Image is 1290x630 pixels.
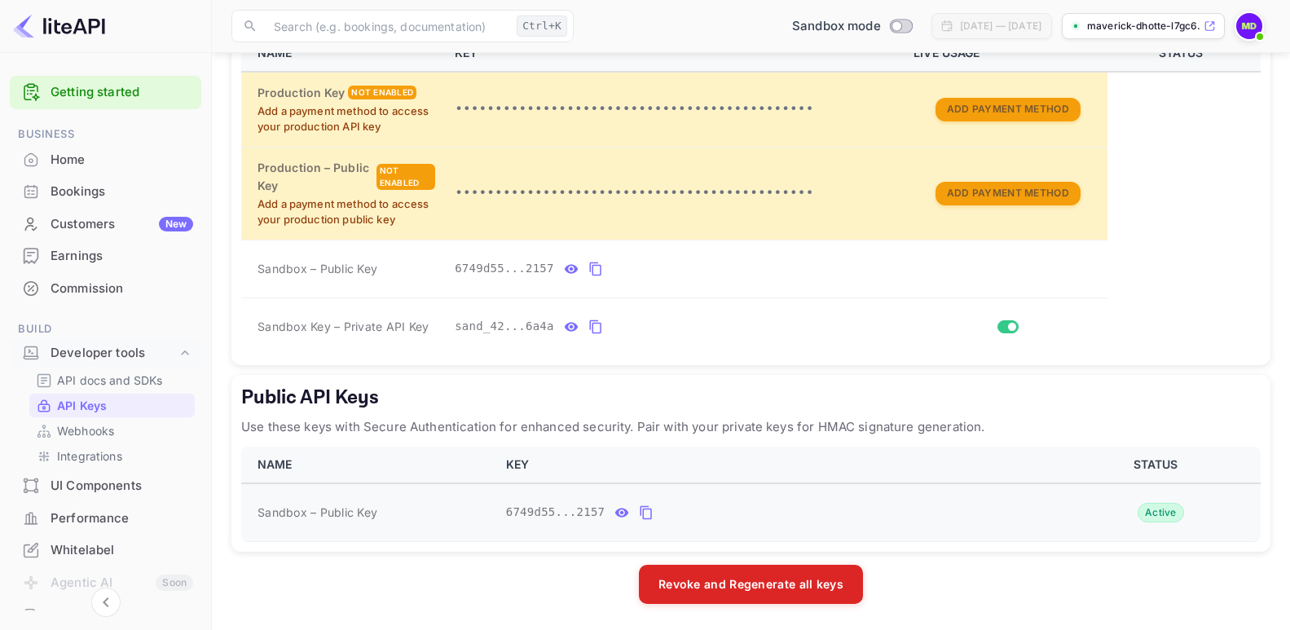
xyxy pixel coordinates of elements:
[51,83,193,102] a: Getting started
[1107,35,1261,72] th: STATUS
[10,209,201,240] div: CustomersNew
[455,99,894,119] p: •••••••••••••••••••••••••••••••••••••••••••••
[51,477,193,496] div: UI Components
[241,35,445,72] th: NAME
[258,104,435,135] p: Add a payment method to access your production API key
[51,280,193,298] div: Commission
[258,260,377,277] span: Sandbox – Public Key
[51,541,193,560] div: Whitelabel
[13,13,105,39] img: LiteAPI logo
[29,368,195,392] div: API docs and SDKs
[91,588,121,617] button: Collapse navigation
[57,397,107,414] p: API Keys
[57,372,163,389] p: API docs and SDKs
[10,503,201,533] a: Performance
[258,84,345,102] h6: Production Key
[10,126,201,143] span: Business
[10,176,201,208] div: Bookings
[51,509,193,528] div: Performance
[10,240,201,271] a: Earnings
[1057,447,1261,483] th: STATUS
[10,273,201,305] div: Commission
[51,247,193,266] div: Earnings
[936,98,1081,121] button: Add Payment Method
[10,176,201,206] a: Bookings
[455,183,894,203] p: •••••••••••••••••••••••••••••••••••••••••••••
[10,240,201,272] div: Earnings
[258,319,429,333] span: Sandbox Key – Private API Key
[506,504,605,521] span: 6749d55...2157
[36,447,188,465] a: Integrations
[10,470,201,500] a: UI Components
[904,35,1107,72] th: LIVE USAGE
[51,215,193,234] div: Customers
[10,470,201,502] div: UI Components
[445,35,904,72] th: KEY
[10,273,201,303] a: Commission
[36,397,188,414] a: API Keys
[57,422,114,439] p: Webhooks
[786,17,918,36] div: Switch to Production mode
[10,535,201,565] a: Whitelabel
[517,15,567,37] div: Ctrl+K
[10,503,201,535] div: Performance
[376,164,436,190] div: Not enabled
[10,320,201,338] span: Build
[51,183,193,201] div: Bookings
[29,394,195,417] div: API Keys
[639,565,863,604] button: Revoke and Regenerate all keys
[792,17,881,36] span: Sandbox mode
[1138,503,1184,522] div: Active
[57,447,122,465] p: Integrations
[241,385,1261,411] h5: Public API Keys
[936,101,1081,115] a: Add Payment Method
[258,504,377,521] span: Sandbox – Public Key
[960,19,1041,33] div: [DATE] — [DATE]
[1087,19,1200,33] p: maverick-dhotte-l7gc6....
[241,35,1261,355] table: private api keys table
[29,444,195,468] div: Integrations
[10,535,201,566] div: Whitelabel
[36,422,188,439] a: Webhooks
[10,76,201,109] div: Getting started
[241,417,1261,437] p: Use these keys with Secure Authentication for enhanced security. Pair with your private keys for ...
[258,196,435,228] p: Add a payment method to access your production public key
[258,159,373,195] h6: Production – Public Key
[51,607,193,626] div: API Logs
[348,86,416,99] div: Not enabled
[455,260,554,277] span: 6749d55...2157
[51,151,193,170] div: Home
[10,144,201,174] a: Home
[10,144,201,176] div: Home
[10,209,201,239] a: CustomersNew
[36,372,188,389] a: API docs and SDKs
[241,447,496,483] th: NAME
[936,185,1081,199] a: Add Payment Method
[241,447,1261,542] table: public api keys table
[10,339,201,368] div: Developer tools
[1236,13,1262,39] img: Maverick Dhotte
[936,182,1081,205] button: Add Payment Method
[159,217,193,231] div: New
[29,419,195,443] div: Webhooks
[264,10,510,42] input: Search (e.g. bookings, documentation)
[455,318,554,335] span: sand_42...6a4a
[496,447,1057,483] th: KEY
[51,344,177,363] div: Developer tools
